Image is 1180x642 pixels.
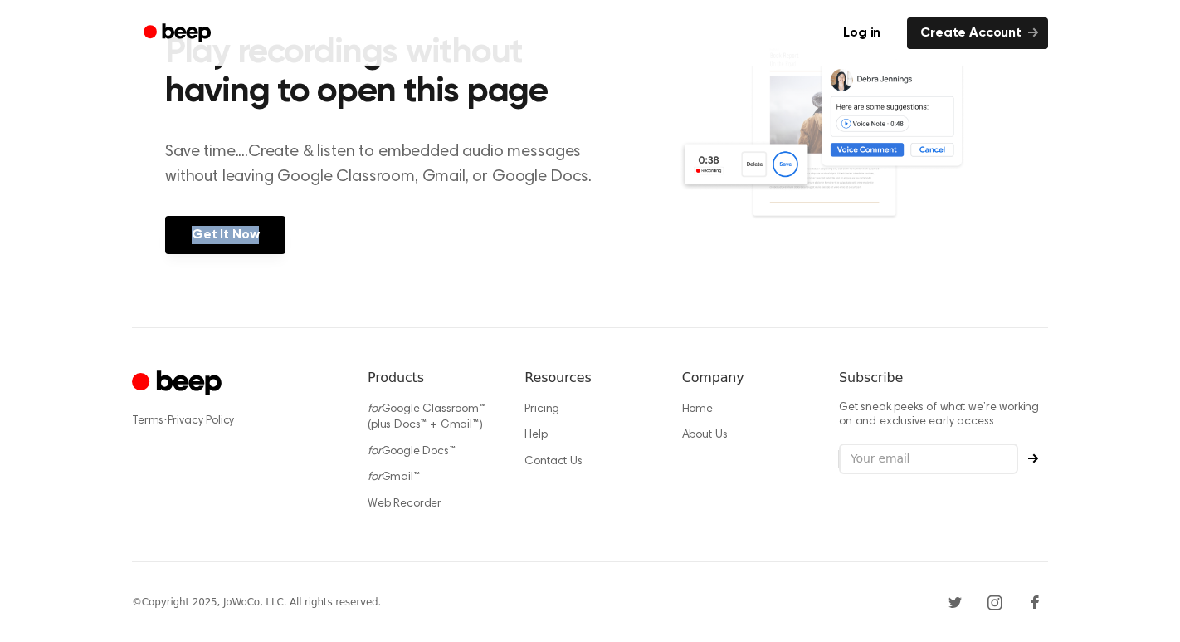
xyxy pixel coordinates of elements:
[165,140,612,189] p: Save time....Create & listen to embedded audio messages without leaving Google Classroom, Gmail, ...
[132,368,226,400] a: Cruip
[132,595,381,610] div: © Copyright 2025, JoWoCo, LLC. All rights reserved.
[368,404,382,415] i: for
[368,446,382,458] i: for
[368,472,382,483] i: for
[524,456,582,468] a: Contact Us
[368,368,498,388] h6: Products
[907,17,1048,49] a: Create Account
[165,34,612,113] h2: Play recordings without having to open this page
[942,589,968,615] a: Twitter
[1018,453,1048,463] button: Subscribe
[826,14,897,52] a: Log in
[679,29,1015,252] img: Voice Comments on Docs and Recording Widget
[368,498,441,510] a: Web Recorder
[132,413,341,429] div: ·
[682,368,812,388] h6: Company
[682,404,713,415] a: Home
[982,589,1008,615] a: Instagram
[132,17,226,50] a: Beep
[368,446,456,458] a: forGoogle Docs™
[839,401,1048,430] p: Get sneak peeks of what we’re working on and exclusive early access.
[168,415,235,427] a: Privacy Policy
[682,429,728,441] a: About Us
[165,216,285,254] a: Get It Now
[839,444,1018,475] input: Your email
[839,368,1048,388] h6: Subscribe
[524,429,547,441] a: Help
[368,472,420,483] a: forGmail™
[1022,589,1048,615] a: Facebook
[524,368,655,388] h6: Resources
[132,415,163,427] a: Terms
[368,404,485,432] a: forGoogle Classroom™ (plus Docs™ + Gmail™)
[524,404,559,415] a: Pricing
